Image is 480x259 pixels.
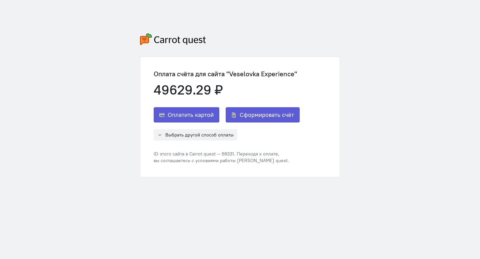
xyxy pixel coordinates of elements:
div: 49629.29 ₽ [154,83,300,97]
img: carrot-quest-logo.svg [140,33,206,45]
div: Оплата счёта для сайта "Veselovka Experience" [154,70,300,78]
span: Сформировать счёт [240,111,294,119]
span: Выбрать другой способ оплаты [165,132,234,138]
span: Оплатить картой [168,111,214,119]
button: Сформировать счёт [226,107,300,123]
button: Выбрать другой способ оплаты [154,129,237,140]
div: ID этого сайта в Carrot quest — 68331. Переходя к оплате, вы соглашаетесь с условиями работы [PER... [154,150,300,164]
button: Оплатить картой [154,107,219,123]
